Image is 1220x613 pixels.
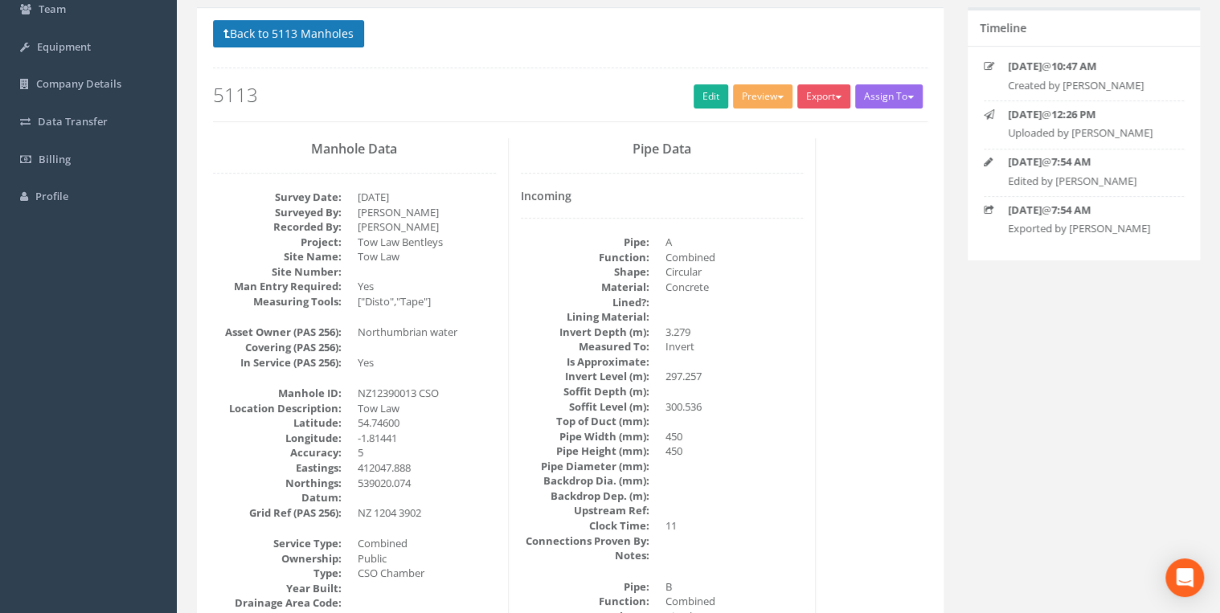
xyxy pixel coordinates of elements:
dt: Measured To: [521,339,649,354]
dt: Surveyed By: [213,205,342,220]
dd: 5 [358,445,496,460]
p: @ [1008,154,1171,170]
dt: Soffit Depth (m): [521,384,649,399]
dt: Type: [213,566,342,581]
dt: Pipe Width (mm): [521,429,649,444]
h2: 5113 [213,84,927,105]
strong: 7:54 AM [1051,154,1091,169]
dd: Public [358,551,496,566]
dt: Service Type: [213,536,342,551]
dt: Manhole ID: [213,386,342,401]
strong: 7:54 AM [1051,202,1091,217]
dt: Lined?: [521,295,649,310]
dd: Combined [665,594,804,609]
dt: Upstream Ref: [521,503,649,518]
dd: 450 [665,443,804,459]
dt: Material: [521,280,649,295]
dd: Tow Law [358,249,496,264]
dt: Connections Proven By: [521,533,649,549]
dt: Latitude: [213,415,342,431]
dt: Backdrop Dep. (m): [521,488,649,504]
dt: Eastings: [213,460,342,476]
dt: Backdrop Dia. (mm): [521,473,649,488]
dd: A [665,235,804,250]
dt: Location Description: [213,401,342,416]
dt: Grid Ref (PAS 256): [213,505,342,521]
dd: 539020.074 [358,476,496,491]
dt: Recorded By: [213,219,342,235]
dd: NZ12390013 CSO [358,386,496,401]
p: @ [1008,59,1171,74]
span: Team [39,2,66,16]
span: Profile [35,189,68,203]
dd: 3.279 [665,325,804,340]
dt: Site Name: [213,249,342,264]
dt: Asset Owner (PAS 256): [213,325,342,340]
dt: Function: [521,250,649,265]
p: Exported by [PERSON_NAME] [1008,221,1171,236]
dt: Accuracy: [213,445,342,460]
dd: CSO Chamber [358,566,496,581]
dt: Covering (PAS 256): [213,340,342,355]
h4: Incoming [521,190,804,202]
dd: B [665,579,804,595]
strong: 12:26 PM [1051,107,1095,121]
button: Preview [733,84,792,108]
dd: 300.536 [665,399,804,415]
p: Edited by [PERSON_NAME] [1008,174,1171,189]
h5: Timeline [980,22,1026,34]
dt: Datum: [213,490,342,505]
dd: -1.81441 [358,431,496,446]
dt: Northings: [213,476,342,491]
dt: Invert Depth (m): [521,325,649,340]
dd: [PERSON_NAME] [358,205,496,220]
dt: Pipe Height (mm): [521,443,649,459]
p: @ [1008,107,1171,122]
dt: Top of Duct (mm): [521,414,649,429]
dt: Shape: [521,264,649,280]
dt: Project: [213,235,342,250]
span: Company Details [36,76,121,91]
h3: Pipe Data [521,142,804,157]
dt: Ownership: [213,551,342,566]
dt: Pipe Diameter (mm): [521,459,649,474]
p: @ [1008,202,1171,218]
h3: Manhole Data [213,142,496,157]
dd: NZ 1204 3902 [358,505,496,521]
dd: 297.257 [665,369,804,384]
dt: Man Entry Required: [213,279,342,294]
dd: 11 [665,518,804,533]
span: Equipment [37,39,91,54]
dd: 54.74600 [358,415,496,431]
dd: Tow Law [358,401,496,416]
dt: Pipe: [521,579,649,595]
p: Created by [PERSON_NAME] [1008,78,1171,93]
dt: Measuring Tools: [213,294,342,309]
dt: Longitude: [213,431,342,446]
dt: Notes: [521,548,649,563]
dd: 450 [665,429,804,444]
dt: Survey Date: [213,190,342,205]
dd: Tow Law Bentleys [358,235,496,250]
dd: Yes [358,355,496,370]
strong: [DATE] [1008,59,1042,73]
p: Uploaded by [PERSON_NAME] [1008,125,1171,141]
dd: Combined [665,250,804,265]
dt: Function: [521,594,649,609]
a: Edit [694,84,728,108]
dd: Invert [665,339,804,354]
span: Data Transfer [38,114,108,129]
dt: In Service (PAS 256): [213,355,342,370]
dd: Combined [358,536,496,551]
dd: ["Disto","Tape"] [358,294,496,309]
dt: Soffit Level (m): [521,399,649,415]
strong: [DATE] [1008,107,1042,121]
dt: Drainage Area Code: [213,595,342,611]
dd: [DATE] [358,190,496,205]
dt: Year Built: [213,581,342,596]
span: Billing [39,152,71,166]
button: Back to 5113 Manholes [213,20,364,47]
dd: Concrete [665,280,804,295]
strong: 10:47 AM [1051,59,1096,73]
dt: Invert Level (m): [521,369,649,384]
